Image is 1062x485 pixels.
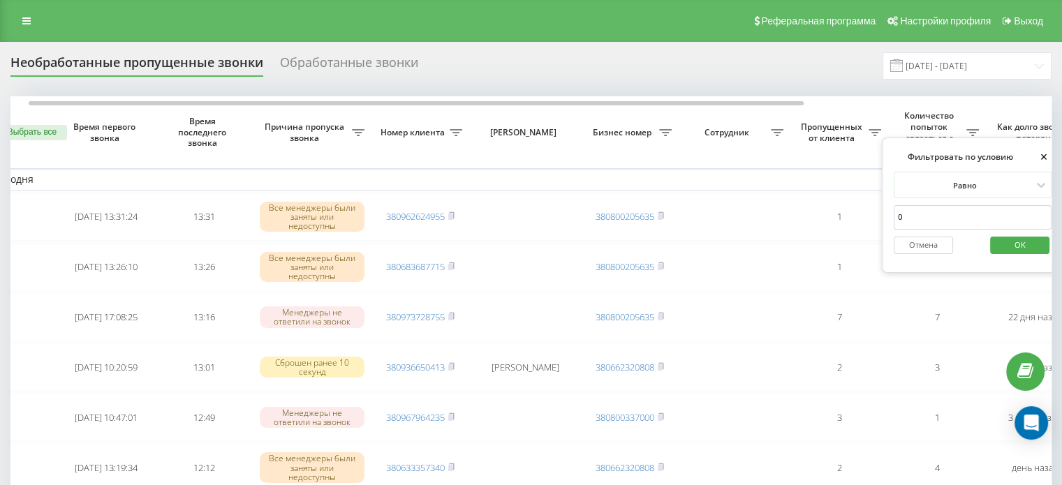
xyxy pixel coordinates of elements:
td: [DATE] 13:26:10 [57,244,155,291]
td: 7 [790,293,888,341]
div: Все менеджеры были заняты или недоступны [260,202,364,232]
span: [PERSON_NAME] [481,127,569,138]
a: 380973728755 [386,311,445,323]
td: 12:49 [155,394,253,441]
td: 13:26 [155,244,253,291]
span: Пропущенных от клиента [797,121,869,143]
span: Сотрудник [686,127,771,138]
td: [DATE] 10:20:59 [57,343,155,391]
td: 1 [888,394,986,441]
span: Время первого звонка [68,121,144,143]
td: 3 [888,343,986,391]
div: Open Intercom Messenger [1015,406,1048,440]
div: Обработанные звонки [280,55,418,77]
div: Сброшен ранее 10 секунд [260,357,364,378]
a: 380800337000 [596,411,654,424]
span: Причина пропуска звонка [260,121,352,143]
a: 380967964235 [386,411,445,424]
a: 380962624955 [386,210,445,223]
td: 3 [790,394,888,441]
a: 380800205635 [596,311,654,323]
div: Менеджеры не ответили на звонок [260,306,364,327]
a: 380936650413 [386,361,445,373]
button: × [1035,149,1052,165]
span: Номер клиента [378,127,450,138]
a: 380800205635 [596,210,654,223]
td: [DATE] 10:47:01 [57,394,155,441]
a: 380662320808 [596,361,654,373]
td: [DATE] 13:31:24 [57,193,155,241]
button: Отмена [894,237,953,254]
span: Реферальная программа [761,15,876,27]
span: Фильтровать по условию [894,151,1013,163]
td: 13:16 [155,293,253,341]
a: 380683687715 [386,260,445,273]
td: 13:31 [155,193,253,241]
div: Менеджеры не ответили на звонок [260,407,364,428]
td: 13:01 [155,343,253,391]
div: Необработанные пропущенные звонки [10,55,263,77]
input: 0 [894,205,1052,230]
span: Выход [1014,15,1043,27]
div: Все менеджеры были заняты или недоступны [260,452,364,483]
span: Бизнес номер [588,127,659,138]
a: 380633357340 [386,461,445,474]
span: Время последнего звонка [166,116,242,149]
span: Настройки профиля [900,15,991,27]
button: OK [990,237,1049,254]
td: [PERSON_NAME] [469,343,581,391]
span: Количество попыток связаться с клиентом [895,110,966,154]
a: 380662320808 [596,461,654,474]
td: 1 [790,193,888,241]
td: 2 [790,343,888,391]
a: 380800205635 [596,260,654,273]
div: Все менеджеры были заняты или недоступны [260,252,364,283]
span: OK [1001,234,1040,255]
td: 1 [790,244,888,291]
td: [DATE] 17:08:25 [57,293,155,341]
td: 7 [888,293,986,341]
